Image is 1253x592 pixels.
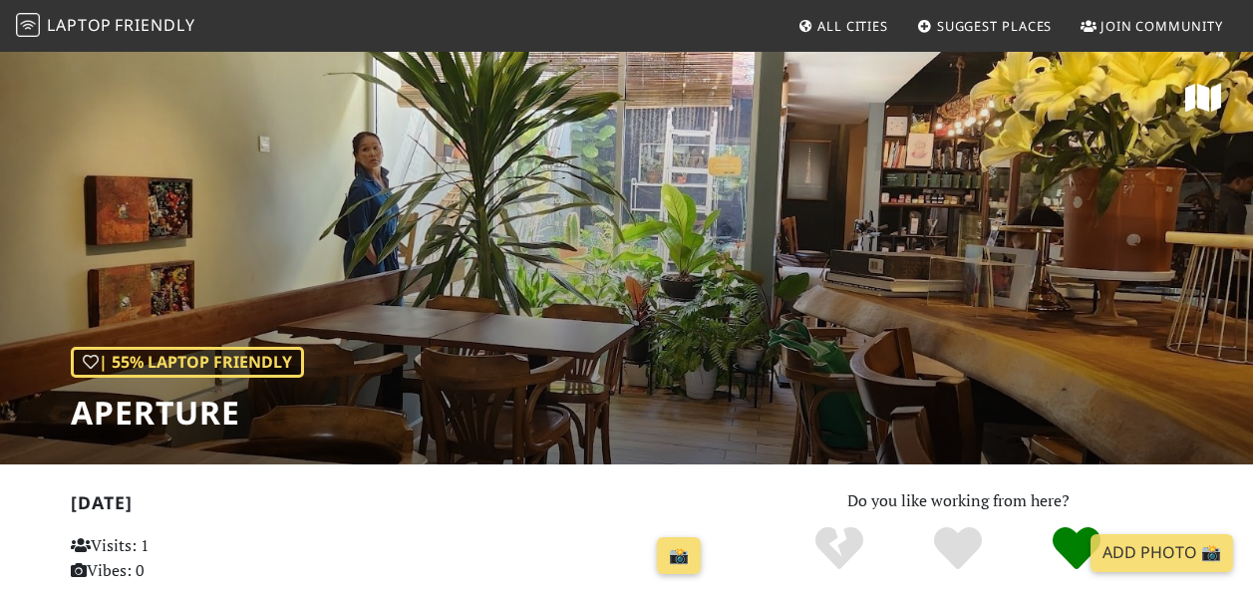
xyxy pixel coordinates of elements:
a: LaptopFriendly LaptopFriendly [16,9,195,44]
div: Yes [899,524,1018,574]
span: Friendly [115,14,194,36]
h1: Aperture [71,394,304,432]
a: Join Community [1073,8,1231,44]
span: All Cities [817,17,888,35]
a: Suggest Places [909,8,1061,44]
a: 📸 [657,537,701,575]
span: Suggest Places [937,17,1053,35]
p: Do you like working from here? [734,488,1183,514]
img: LaptopFriendly [16,13,40,37]
p: Visits: 1 Vibes: 0 [71,533,268,584]
h2: [DATE] [71,492,710,521]
div: | 55% Laptop Friendly [71,347,304,379]
div: Definitely! [1017,524,1135,574]
span: Laptop [47,14,112,36]
div: No [781,524,899,574]
a: Add Photo 📸 [1091,534,1233,572]
span: Join Community [1100,17,1223,35]
a: All Cities [789,8,896,44]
